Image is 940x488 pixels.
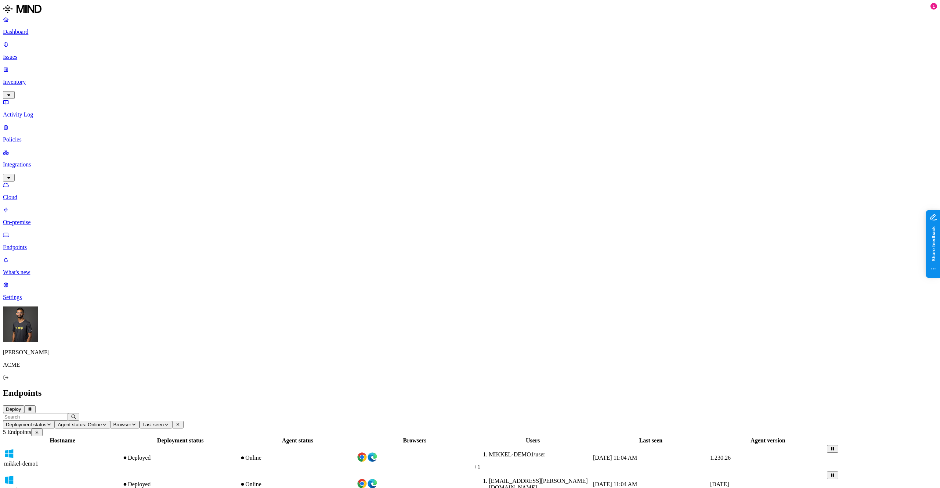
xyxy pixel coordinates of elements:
[474,437,592,444] div: Users
[3,281,937,301] a: Settings
[357,437,473,444] div: Browsers
[3,16,937,35] a: Dashboard
[3,41,937,60] a: Issues
[3,3,41,15] img: MIND
[3,3,937,16] a: MIND
[3,99,937,118] a: Activity Log
[3,111,937,118] p: Activity Log
[122,481,238,488] div: Deployed
[4,449,14,459] img: windows.svg
[710,481,729,487] span: [DATE]
[122,455,238,461] div: Deployed
[240,455,355,461] div: Online
[3,388,937,398] h2: Endpoints
[710,455,731,461] span: 1.230.26
[593,455,637,461] span: [DATE] 11:04 AM
[3,244,937,251] p: Endpoints
[142,422,164,427] span: Last seen
[240,481,355,488] div: Online
[3,54,937,60] p: Issues
[3,256,937,276] a: What's new
[3,124,937,143] a: Policies
[593,481,637,487] span: [DATE] 11:04 AM
[4,460,38,467] span: mikkel-demo1
[3,232,937,251] a: Endpoints
[593,437,709,444] div: Last seen
[3,405,24,413] button: Deploy
[6,422,46,427] span: Deployment status
[58,422,102,427] span: Agent status: Online
[122,437,238,444] div: Deployment status
[3,182,937,201] a: Cloud
[3,306,38,342] img: Amit Cohen
[3,269,937,276] p: What's new
[3,219,937,226] p: On-premise
[3,413,68,421] input: Search
[474,464,480,470] span: + 1
[3,207,937,226] a: On-premise
[3,79,937,85] p: Inventory
[3,294,937,301] p: Settings
[3,362,937,368] p: ACME
[489,451,545,457] span: MIKKEL-DEMO1\user
[3,29,937,35] p: Dashboard
[113,422,131,427] span: Browser
[3,161,937,168] p: Integrations
[3,136,937,143] p: Policies
[3,66,937,98] a: Inventory
[3,429,31,435] span: 5 Endpoints
[240,437,355,444] div: Agent status
[367,452,377,462] img: edge.svg
[357,452,367,462] img: chrome.svg
[4,437,121,444] div: Hostname
[3,194,937,201] p: Cloud
[710,437,826,444] div: Agent version
[930,3,937,10] div: 1
[3,149,937,180] a: Integrations
[4,475,14,485] img: windows.svg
